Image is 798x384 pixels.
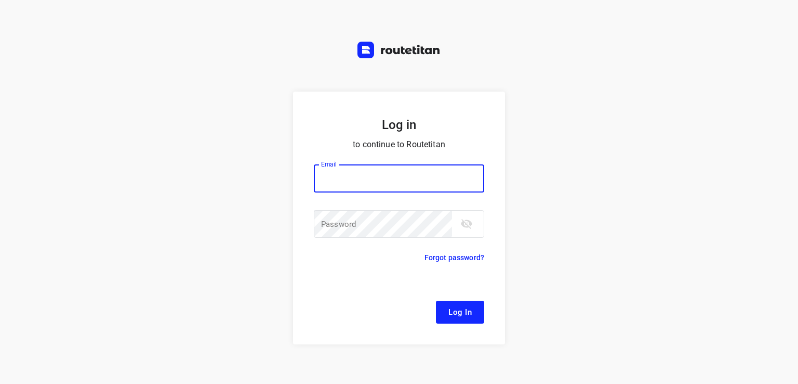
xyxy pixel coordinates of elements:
button: toggle password visibility [456,213,477,234]
p: to continue to Routetitan [314,137,484,152]
h5: Log in [314,117,484,133]
img: Routetitan [357,42,441,58]
p: Forgot password? [424,251,484,264]
span: Log In [448,305,472,319]
button: Log In [436,301,484,324]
